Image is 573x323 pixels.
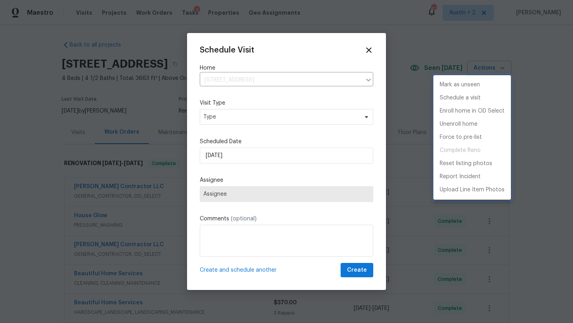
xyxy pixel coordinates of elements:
[440,160,492,168] p: Reset listing photos
[440,107,505,115] p: Enroll home in OD Select
[440,81,480,89] p: Mark as unseen
[440,133,482,142] p: Force to pre-list
[440,173,481,181] p: Report Incident
[433,144,511,157] span: Project is already completed
[440,186,505,194] p: Upload Line Item Photos
[440,120,477,128] p: Unenroll home
[440,94,481,102] p: Schedule a visit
